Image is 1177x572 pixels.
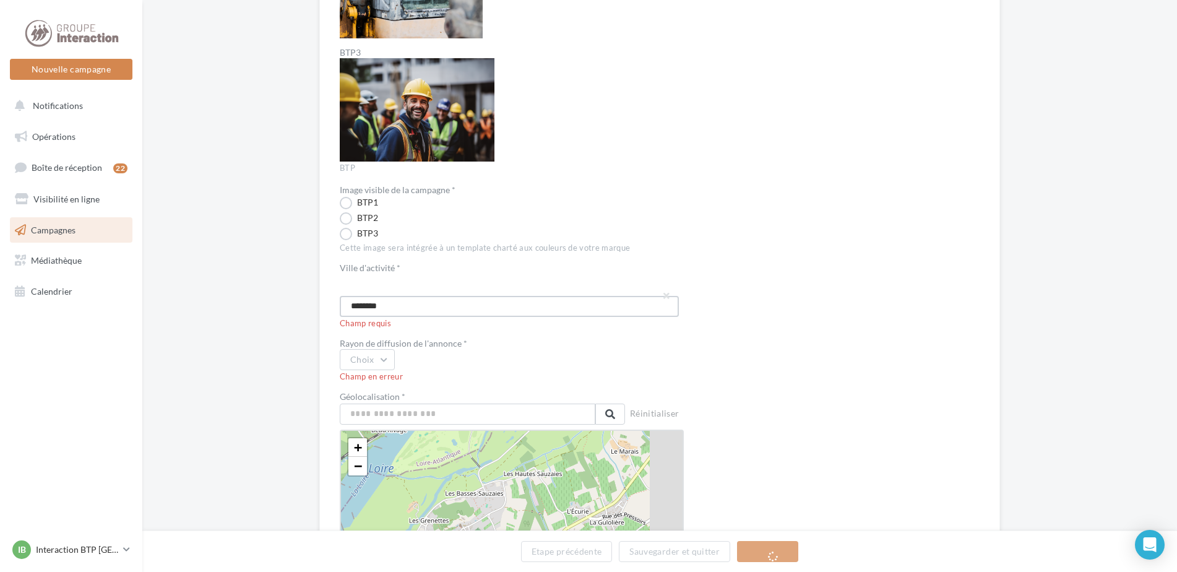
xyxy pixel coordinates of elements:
[625,406,684,423] button: Réinitialiser
[354,440,362,455] span: +
[31,286,72,297] span: Calendrier
[33,100,83,111] span: Notifications
[340,212,378,225] label: BTP2
[340,371,684,383] div: Champ en erreur
[348,457,367,475] a: Zoom out
[7,124,135,150] a: Opérations
[348,438,367,457] a: Zoom in
[354,458,362,474] span: −
[340,48,494,57] label: BTP3
[340,264,674,272] label: Ville d'activité *
[340,318,684,329] div: Champ requis
[31,255,82,266] span: Médiathèque
[113,163,127,173] div: 22
[619,541,730,562] button: Sauvegarder et quitter
[18,544,26,556] span: IB
[340,243,684,254] div: Cette image sera intégrée à un template charté aux couleurs de votre marque
[36,544,118,556] p: Interaction BTP [GEOGRAPHIC_DATA]
[340,186,455,194] label: Image visible de la campagne *
[7,248,135,274] a: Médiathèque
[10,59,132,80] button: Nouvelle campagne
[31,224,75,235] span: Campagnes
[7,93,130,119] button: Notifications
[340,392,625,401] label: Géolocalisation *
[351,280,440,291] span: [GEOGRAPHIC_DATA]
[7,217,135,243] a: Campagnes
[521,541,613,562] button: Etape précédente
[340,228,378,240] label: BTP3
[340,163,684,174] div: BTP
[32,131,75,142] span: Opérations
[32,162,102,173] span: Boîte de réception
[10,538,132,561] a: IB Interaction BTP [GEOGRAPHIC_DATA]
[7,186,135,212] a: Visibilité en ligne
[340,349,395,370] button: Choix
[340,339,684,348] div: Rayon de diffusion de l'annonce *
[7,279,135,305] a: Calendrier
[7,154,135,181] a: Boîte de réception22
[340,197,378,209] label: BTP1
[1135,530,1165,560] div: Open Intercom Messenger
[33,194,100,204] span: Visibilité en ligne
[340,58,494,162] img: BTP3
